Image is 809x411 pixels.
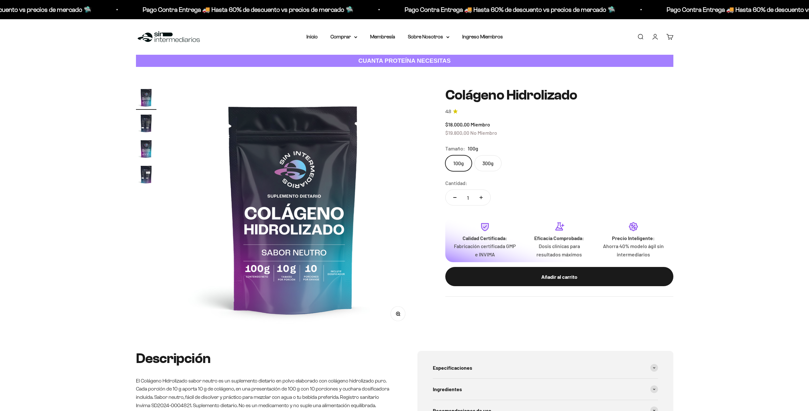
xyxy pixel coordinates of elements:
button: Ir al artículo 1 [136,87,156,110]
a: Membresía [370,34,395,39]
h1: Colágeno Hidrolizado [445,87,673,103]
button: Reducir cantidad [446,190,464,205]
img: Colágeno Hidrolizado [136,139,156,159]
a: Ingreso Miembros [462,34,503,39]
span: Especificaciones [433,364,472,372]
summary: Sobre Nosotros [408,33,449,41]
span: 4.8 [445,108,451,115]
strong: Precio Inteligente: [612,235,655,241]
summary: Comprar [330,33,357,41]
p: Dosis clínicas para resultados máximos [527,242,591,258]
label: Cantidad: [445,179,467,187]
span: 100g [468,144,478,153]
a: 4.84.8 de 5.0 estrellas [445,108,673,115]
a: CUANTA PROTEÍNA NECESITAS [136,55,673,67]
button: Ir al artículo 4 [136,164,156,187]
p: Ahorra 40% modelo ágil sin intermediarios [601,242,665,258]
img: Colágeno Hidrolizado [136,164,156,185]
img: Colágeno Hidrolizado [136,87,156,108]
legend: Tamaño: [445,144,465,153]
p: Fabricación certificada GMP e INVIMA [453,242,517,258]
strong: Calidad Certificada: [463,235,507,241]
button: Aumentar cantidad [472,190,490,205]
span: $19.800,00 [445,130,469,136]
span: $18.000,00 [445,121,470,127]
button: Ir al artículo 3 [136,139,156,161]
summary: Especificaciones [433,357,658,378]
span: No Miembro [470,130,497,136]
div: Añadir al carrito [458,273,661,281]
img: Colágeno Hidrolizado [172,87,415,330]
span: Miembro [471,121,490,127]
p: Pago Contra Entrega 🚚 Hasta 60% de descuento vs precios de mercado 🛸 [140,4,351,15]
h2: Descripción [136,351,392,366]
strong: Eficacia Comprobada: [534,235,584,241]
button: Ir al artículo 2 [136,113,156,135]
span: Ingredientes [433,385,462,393]
p: Pago Contra Entrega 🚚 Hasta 60% de descuento vs precios de mercado 🛸 [402,4,613,15]
a: Inicio [306,34,318,39]
img: Colágeno Hidrolizado [136,113,156,133]
p: El Colágeno Hidrolizado sabor neutro es un suplemento dietario en polvo elaborado con colágeno hi... [136,377,392,409]
strong: CUANTA PROTEÍNA NECESITAS [358,57,451,64]
button: Añadir al carrito [445,267,673,286]
summary: Ingredientes [433,379,658,400]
